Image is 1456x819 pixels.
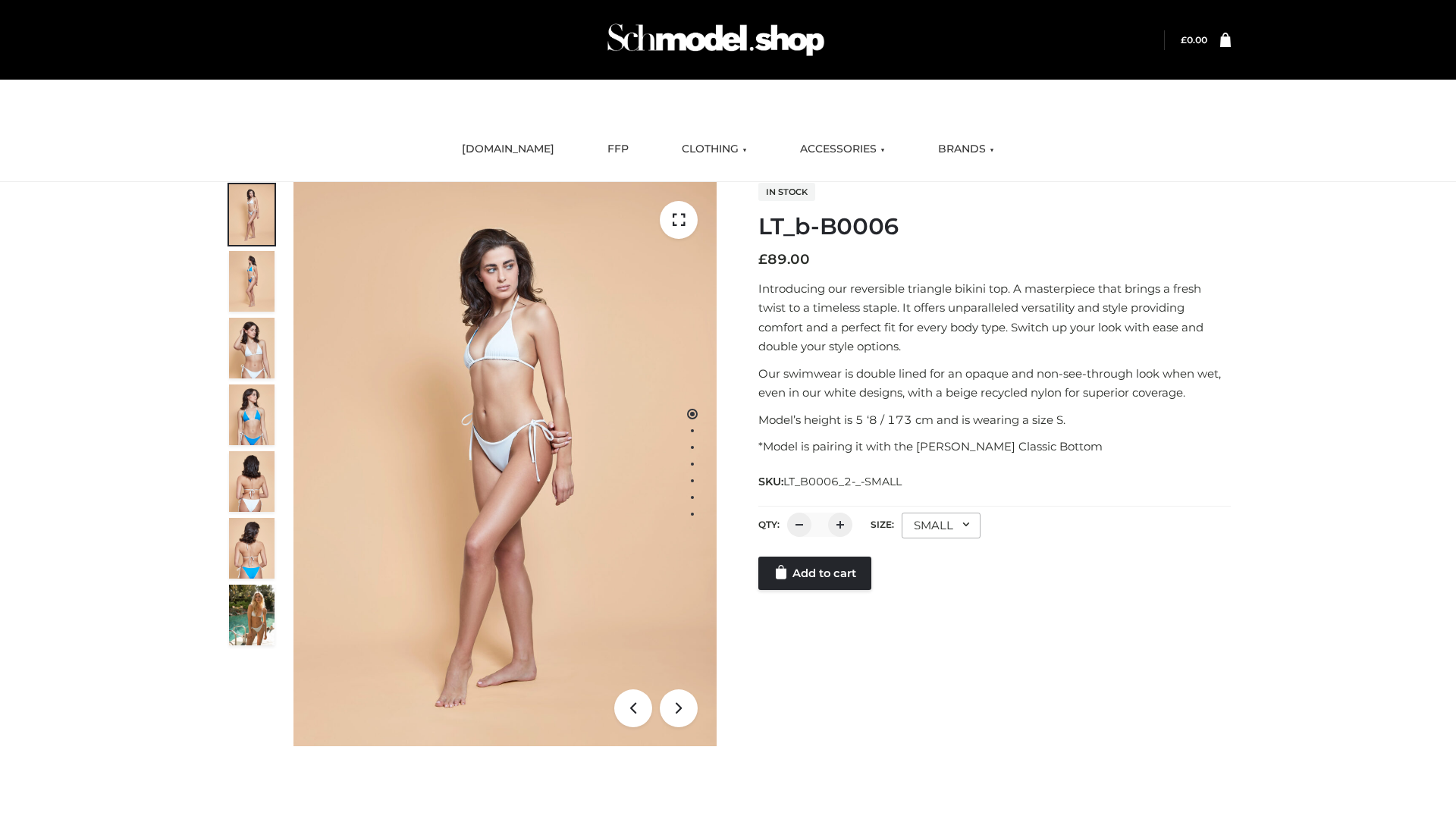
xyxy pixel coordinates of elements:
a: BRANDS [927,133,1006,166]
span: In stock [758,183,815,201]
span: SKU: [758,472,903,491]
img: ArielClassicBikiniTop_CloudNine_AzureSky_OW114ECO_1 [293,182,717,746]
p: *Model is pairing it with the [PERSON_NAME] Classic Bottom [758,437,1231,457]
img: ArielClassicBikiniTop_CloudNine_AzureSky_OW114ECO_2-scaled.jpg [229,251,275,312]
img: ArielClassicBikiniTop_CloudNine_AzureSky_OW114ECO_7-scaled.jpg [229,451,275,512]
img: Arieltop_CloudNine_AzureSky2.jpg [229,585,275,645]
bdi: 0.00 [1181,34,1207,45]
a: £0.00 [1181,34,1207,45]
div: SMALL [902,513,981,538]
img: ArielClassicBikiniTop_CloudNine_AzureSky_OW114ECO_1-scaled.jpg [229,184,275,245]
span: £ [758,251,767,268]
a: FFP [596,133,640,166]
label: QTY: [758,519,780,530]
a: ACCESSORIES [789,133,896,166]
a: CLOTHING [670,133,758,166]
span: LT_B0006_2-_-SMALL [783,475,902,488]
p: Our swimwear is double lined for an opaque and non-see-through look when wet, even in our white d... [758,364,1231,403]
img: Schmodel Admin 964 [602,10,830,70]
span: £ [1181,34,1187,45]
img: ArielClassicBikiniTop_CloudNine_AzureSky_OW114ECO_8-scaled.jpg [229,518,275,579]
label: Size: [871,519,894,530]
bdi: 89.00 [758,251,810,268]
p: Introducing our reversible triangle bikini top. A masterpiece that brings a fresh twist to a time... [758,279,1231,356]
a: [DOMAIN_NAME] [450,133,566,166]
img: ArielClassicBikiniTop_CloudNine_AzureSky_OW114ECO_3-scaled.jpg [229,318,275,378]
a: Add to cart [758,557,871,590]
img: ArielClassicBikiniTop_CloudNine_AzureSky_OW114ECO_4-scaled.jpg [229,384,275,445]
h1: LT_b-B0006 [758,213,1231,240]
p: Model’s height is 5 ‘8 / 173 cm and is wearing a size S. [758,410,1231,430]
